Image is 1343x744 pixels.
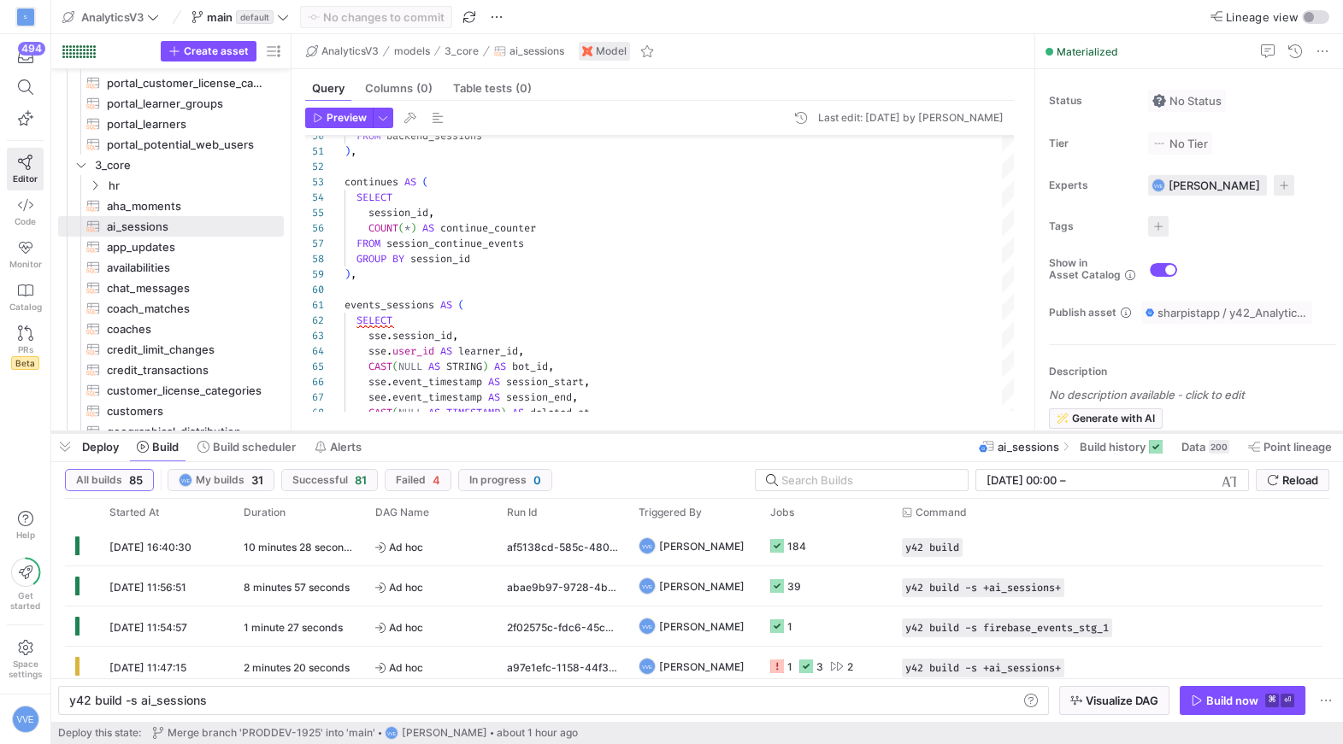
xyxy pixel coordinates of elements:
a: Monitor [7,233,44,276]
span: ai_sessions [510,45,564,57]
span: credit_limit_changes​​​​​​​​​​ [107,340,264,360]
div: 62 [305,313,324,328]
span: Tier [1049,138,1134,149]
span: session_id [410,252,470,266]
div: VVE [179,473,192,487]
span: portal_learner_groups​​​​​​​​​​ [107,94,264,114]
div: 200 [1209,440,1229,454]
span: sse [368,375,386,389]
button: Generate with AI [1049,408,1163,429]
span: AS [440,298,452,312]
span: Jobs [770,507,794,518]
span: availabilities​​​​​​​​​​ [107,258,264,278]
button: maindefault [187,6,293,28]
span: No Status [1152,94,1222,108]
span: CAST [368,406,392,419]
button: All builds85 [65,469,154,491]
span: [PERSON_NAME] [659,526,745,566]
span: Publish asset [1049,307,1116,319]
div: Press SPACE to select this row. [58,401,284,421]
div: Press SPACE to select this row. [58,257,284,278]
span: , [548,360,554,373]
span: AnalyticsV3 [321,45,379,57]
div: VVE [1152,179,1165,192]
div: Build now [1206,694,1258,707]
a: ai_sessions​​​​​​​​​​ [58,216,284,237]
div: 494 [18,42,45,56]
span: SELECT [356,190,392,204]
div: 67 [305,390,324,405]
span: y42 build -s firebase_events_stg_1 [905,622,1109,634]
img: No status [1152,94,1166,108]
a: coaches​​​​​​​​​​ [58,319,284,339]
span: 3_core [95,155,281,175]
span: Triggered By [639,507,702,518]
span: about 1 hour ago [497,727,578,739]
span: continue_counter [440,221,536,235]
span: Command [916,507,967,518]
div: Press SPACE to select this row. [58,278,284,298]
button: Merge branch 'PRODDEV-1925' into 'main'VVE[PERSON_NAME]about 1 hour ago [148,722,582,744]
span: 81 [355,473,367,487]
button: VVEMy builds31 [168,469,274,491]
span: default [236,10,274,24]
a: portal_learners​​​​​​​​​​ [58,114,284,134]
span: 4 [433,473,440,487]
button: Getstarted [7,551,44,618]
div: Press SPACE to select this row. [58,196,284,216]
span: Query [312,83,345,94]
span: CAST [368,360,392,373]
span: . [386,375,392,389]
div: VVE [639,537,656,554]
span: events_sessions [345,298,434,312]
span: user_id [392,344,434,358]
span: Visualize DAG [1086,694,1158,707]
img: undefined [582,46,592,56]
span: No Tier [1152,137,1208,150]
span: Create asset [184,45,249,57]
div: Press SPACE to select this row. [58,175,284,196]
span: Model [596,45,627,57]
span: portal_customer_license_categories​​​​​​​​​​ [107,73,264,93]
button: Successful81 [281,469,378,491]
span: credit_transactions​​​​​​​​​​ [107,360,264,380]
span: ( [422,175,428,189]
a: portal_learner_groups​​​​​​​​​​ [58,93,284,114]
a: aha_moments​​​​​​​​​​ [58,196,284,216]
span: FROM [356,237,380,250]
button: Build [129,432,186,461]
button: Reload [1256,469,1329,491]
span: Data [1181,440,1205,454]
span: app_updates​​​​​​​​​​ [107,237,264,257]
span: Editor [13,173,38,184]
a: coach_matches​​​​​​​​​​ [58,298,284,319]
span: Materialized [1057,45,1118,58]
span: customer_license_categories​​​​​​​​​​ [107,381,264,401]
span: STRING [446,360,482,373]
div: 53 [305,174,324,190]
span: sse [368,344,386,358]
div: VVE [639,658,656,675]
span: , [350,144,356,158]
span: AS [440,344,452,358]
input: Search Builds [781,473,954,487]
span: Catalog [9,302,42,312]
div: 61 [305,297,324,313]
div: Press SPACE to select this row. [58,114,284,134]
button: 494 [7,41,44,72]
a: S [7,3,44,32]
p: Description [1049,366,1336,378]
div: 184 [787,526,806,566]
span: (0) [416,83,433,94]
a: Catalog [7,276,44,319]
span: deleted_at [530,406,590,419]
span: aha_moments​​​​​​​​​​ [107,196,264,216]
span: sse [368,329,386,343]
span: DAG Name [375,507,429,518]
button: No statusNo Status [1148,90,1226,112]
a: app_updates​​​​​​​​​​ [58,237,284,257]
span: Run Id [507,507,538,518]
span: , [590,406,596,419]
span: y42 build [905,542,959,554]
span: . [386,390,392,404]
